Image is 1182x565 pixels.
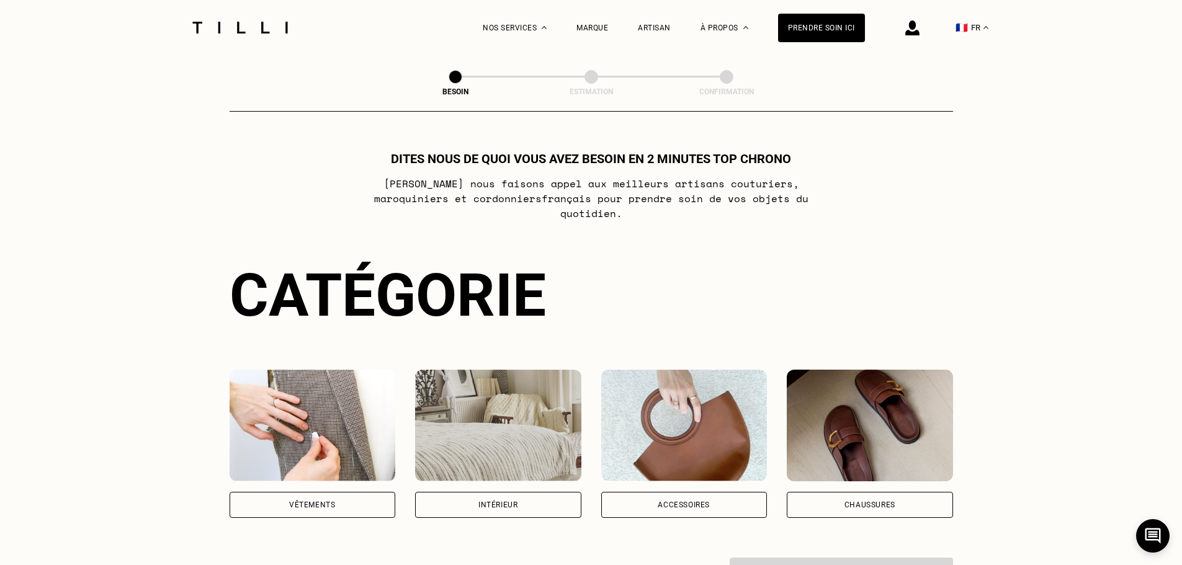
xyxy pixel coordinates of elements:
img: Menu déroulant [542,26,547,29]
img: Chaussures [787,370,953,481]
div: Besoin [393,87,517,96]
div: Intérieur [478,501,517,509]
img: menu déroulant [983,26,988,29]
img: Vêtements [230,370,396,481]
p: [PERSON_NAME] nous faisons appel aux meilleurs artisans couturiers , maroquiniers et cordonniers ... [345,176,837,221]
a: Marque [576,24,608,32]
span: 🇫🇷 [956,22,968,33]
img: Intérieur [415,370,581,481]
h1: Dites nous de quoi vous avez besoin en 2 minutes top chrono [391,151,791,166]
div: Confirmation [665,87,789,96]
a: Artisan [638,24,671,32]
div: Estimation [529,87,653,96]
div: Catégorie [230,260,953,330]
img: Accessoires [601,370,768,481]
div: Vêtements [289,501,335,509]
img: icône connexion [905,20,920,35]
img: Menu déroulant à propos [743,26,748,29]
div: Accessoires [658,501,710,509]
a: Prendre soin ici [778,14,865,42]
img: Logo du service de couturière Tilli [188,22,292,33]
div: Chaussures [844,501,895,509]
